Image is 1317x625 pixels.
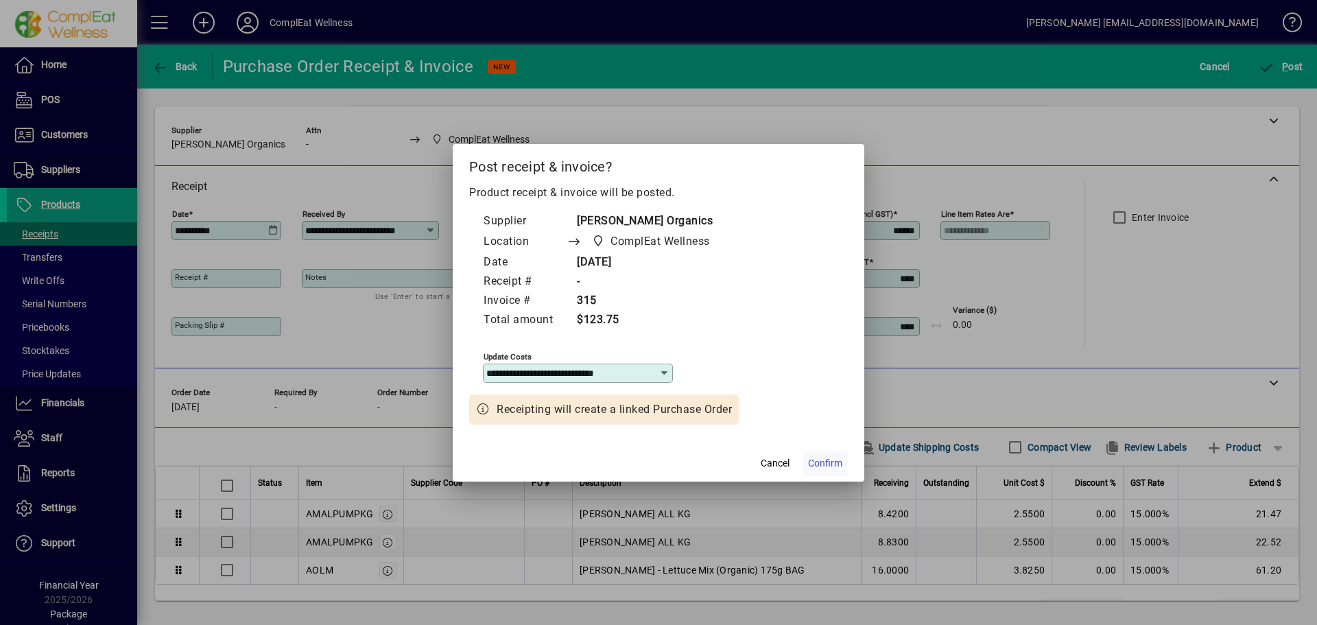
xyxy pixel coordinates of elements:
td: Receipt # [483,272,567,292]
span: Cancel [761,456,790,471]
td: Total amount [483,311,567,330]
td: Invoice # [483,292,567,311]
td: Location [483,231,567,253]
button: Cancel [753,451,797,476]
span: Confirm [808,456,842,471]
td: [DATE] [567,253,736,272]
td: 315 [567,292,736,311]
td: - [567,272,736,292]
p: Product receipt & invoice will be posted. [469,185,848,201]
button: Confirm [803,451,848,476]
td: $123.75 [567,311,736,330]
span: Receipting will create a linked Purchase Order [497,401,732,418]
td: [PERSON_NAME] Organics [567,212,736,231]
td: Date [483,253,567,272]
span: ComplEat Wellness [610,233,710,250]
h2: Post receipt & invoice? [453,144,864,184]
mat-label: Update costs [484,351,532,361]
span: ComplEat Wellness [588,232,715,251]
td: Supplier [483,212,567,231]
